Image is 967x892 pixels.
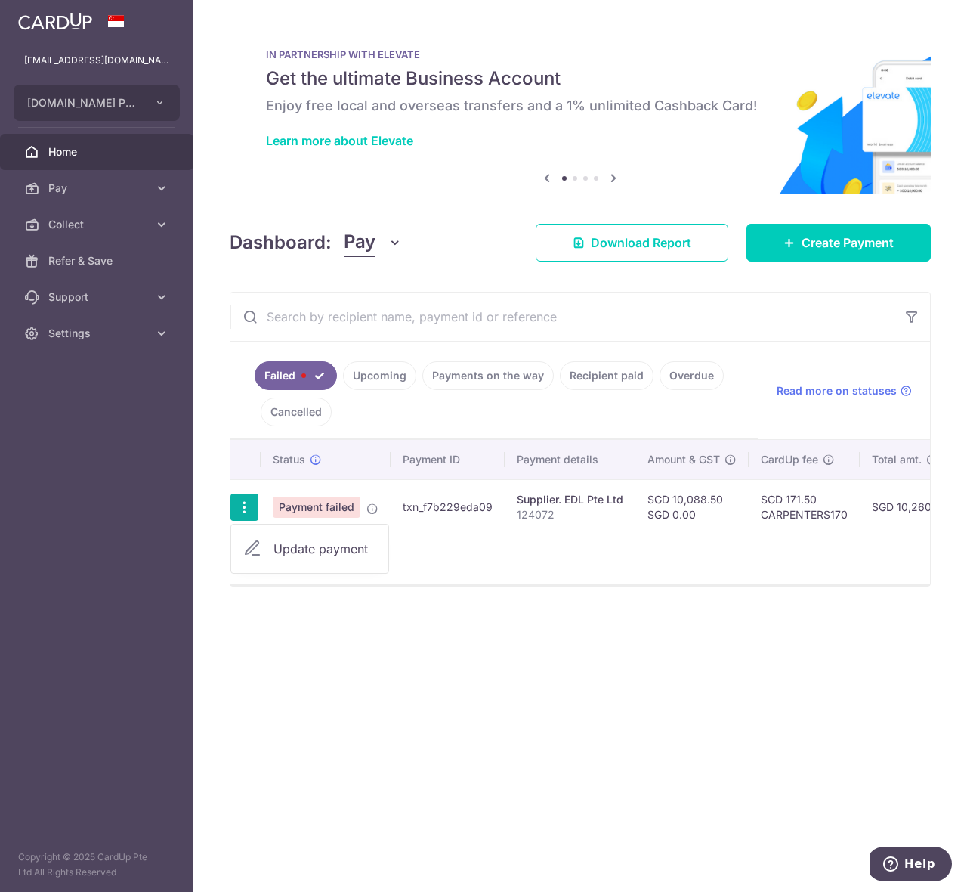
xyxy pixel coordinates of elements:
span: Pay [48,181,148,196]
td: SGD 171.50 CARPENTERS170 [749,479,860,534]
span: CardUp fee [761,452,818,467]
span: Collect [48,217,148,232]
ul: Pay [230,524,389,574]
h5: Get the ultimate Business Account [266,67,894,91]
span: Payment failed [273,497,360,518]
td: txn_f7b229eda09 [391,479,505,534]
span: Support [48,290,148,305]
span: [DOMAIN_NAME] PTE. LTD. [27,95,139,110]
span: Total amt. [872,452,922,467]
a: Read more on statuses [777,383,912,398]
a: Overdue [660,361,724,390]
span: Status [273,452,305,467]
a: Create Payment [746,224,931,262]
h4: Dashboard: [230,229,332,256]
button: Pay [344,228,402,257]
iframe: Opens a widget where you can find more information [870,847,952,884]
th: Payment ID [391,440,505,479]
span: Refer & Save [48,253,148,268]
span: Home [48,144,148,160]
a: Download Report [536,224,728,262]
div: Supplier. EDL Pte Ltd [517,492,623,507]
a: Recipient paid [560,361,653,390]
span: Read more on statuses [777,383,897,398]
p: [EMAIL_ADDRESS][DOMAIN_NAME] [24,53,169,68]
a: Failed [255,361,337,390]
input: Search by recipient name, payment id or reference [230,293,894,341]
img: CardUp [18,12,92,30]
span: Create Payment [802,234,894,252]
img: Renovation banner [230,24,931,194]
a: Upcoming [343,361,416,390]
a: Cancelled [261,398,332,426]
p: 124072 [517,507,623,522]
a: Learn more about Elevate [266,133,413,148]
span: Download Report [591,234,691,252]
span: Settings [48,326,148,341]
span: Pay [344,228,375,257]
td: SGD 10,088.50 SGD 0.00 [635,479,749,534]
button: [DOMAIN_NAME] PTE. LTD. [14,85,180,121]
h6: Enjoy free local and overseas transfers and a 1% unlimited Cashback Card! [266,97,894,115]
a: Payments on the way [422,361,554,390]
span: Amount & GST [647,452,720,467]
th: Payment details [505,440,635,479]
p: IN PARTNERSHIP WITH ELEVATE [266,48,894,60]
td: SGD 10,260.00 [860,479,960,534]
